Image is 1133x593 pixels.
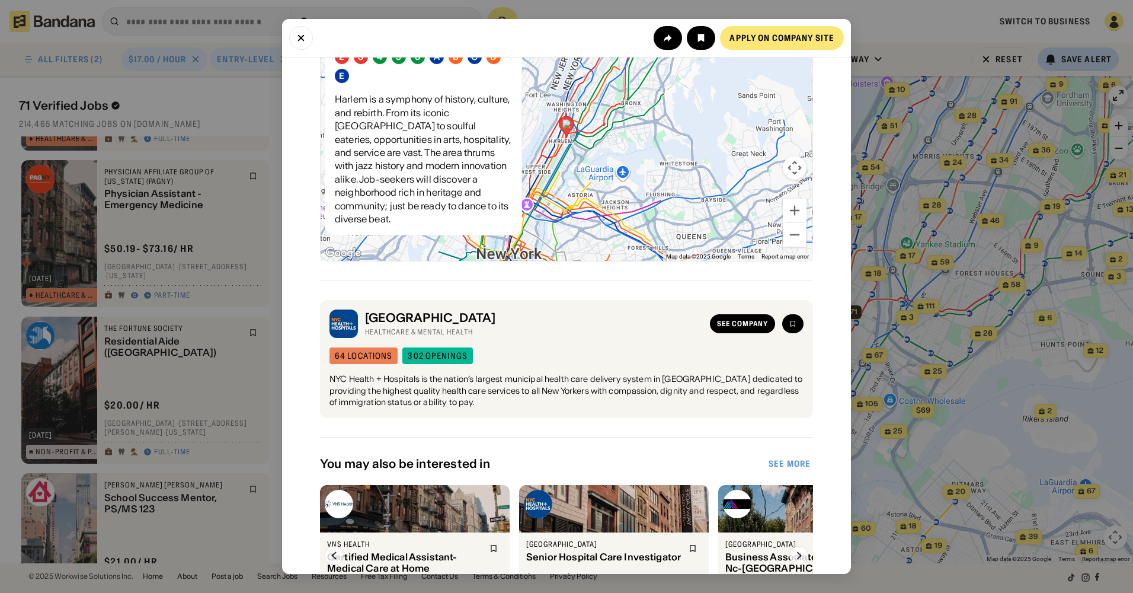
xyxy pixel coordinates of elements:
[289,26,313,50] button: Close
[666,253,731,260] span: Map data ©2025 Google
[377,52,383,62] div: 4
[490,52,497,62] div: D
[335,93,512,225] div: Harlem is a symphony of history, culture, and rebirth. From its iconic [GEOGRAPHIC_DATA] to soulf...
[729,34,834,42] div: Apply on company site
[358,52,363,62] div: 3
[453,52,459,62] div: B
[365,311,703,325] div: [GEOGRAPHIC_DATA]
[725,574,817,586] div: $ 24.16 - $26.27 / hr
[339,71,344,81] div: E
[524,490,552,518] img: NYC Health & Hospitals logo
[471,52,478,62] div: C
[783,156,806,180] button: Map camera controls
[325,546,344,565] img: Left Arrow
[324,246,363,261] img: Google
[769,460,811,468] div: See more
[365,327,703,337] div: Healthcare & Mental Health
[783,223,806,247] button: Zoom out
[415,52,420,62] div: 6
[320,457,766,471] div: You may also be interested in
[783,199,806,222] button: Zoom in
[723,490,751,518] img: Mount Sinai logo
[327,574,418,586] div: $ 23.17 - $28.96 / hr
[738,253,754,260] a: Terms (opens in new tab)
[717,320,768,327] div: See company
[789,546,808,565] img: Right Arrow
[335,352,392,360] div: 64 locations
[329,374,804,409] div: NYC Health + Hospitals is the nation’s largest municipal health care delivery system in [GEOGRAPH...
[526,572,617,585] div: $ 27.64 - $31.79 / hr
[526,551,681,563] div: Senior Hospital Care Investigator
[327,540,482,549] div: VNS Health
[761,253,809,260] a: Report a map error
[434,52,440,62] div: A
[725,540,881,549] div: [GEOGRAPHIC_DATA]
[408,352,467,360] div: 302 openings
[339,52,344,62] div: 2
[325,490,353,518] img: VNS Health logo
[327,551,482,574] div: Certified Medical Assistant- Medical Care at Home
[324,246,363,261] a: Open this area in Google Maps (opens a new window)
[329,310,358,338] img: NYC Health & Hospitals logo
[396,52,401,62] div: 5
[725,551,881,574] div: Business Associate B-Wcs Np / Nc-[GEOGRAPHIC_DATA]-Part-time Evening-3pm-11:00pm-EOW
[526,540,681,549] div: [GEOGRAPHIC_DATA]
